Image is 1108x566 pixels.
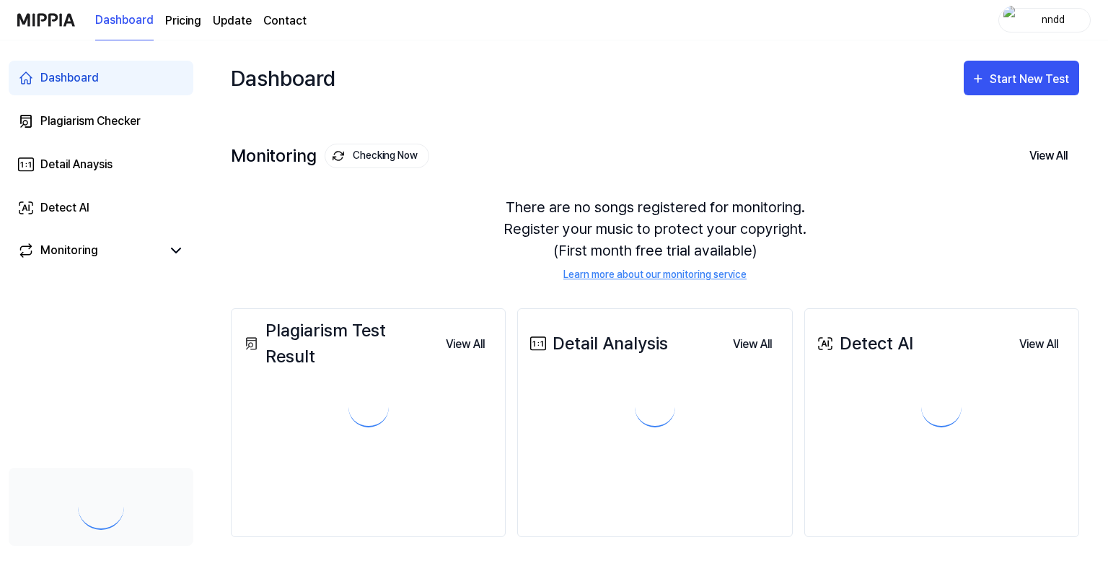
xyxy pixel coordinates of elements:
[9,61,193,95] a: Dashboard
[40,242,98,259] div: Monitoring
[1008,329,1070,359] a: View All
[1025,12,1081,27] div: nndd
[814,331,913,357] div: Detect AI
[17,242,162,259] a: Monitoring
[231,55,335,101] div: Dashboard
[40,199,89,217] div: Detect AI
[998,8,1091,32] button: profilenndd
[1003,6,1021,35] img: profile
[240,318,434,370] div: Plagiarism Test Result
[1008,330,1070,359] button: View All
[231,179,1079,300] div: There are no songs registered for monitoring. Register your music to protect your copyright. (Fir...
[213,12,252,30] a: Update
[165,12,201,30] button: Pricing
[263,12,307,30] a: Contact
[990,70,1072,89] div: Start New Test
[9,104,193,139] a: Plagiarism Checker
[721,329,783,359] a: View All
[9,147,193,182] a: Detail Anaysis
[40,113,141,130] div: Plagiarism Checker
[1018,141,1079,171] button: View All
[325,144,429,168] button: Checking Now
[964,61,1079,95] button: Start New Test
[563,267,747,282] a: Learn more about our monitoring service
[231,144,429,168] div: Monitoring
[40,156,113,173] div: Detail Anaysis
[333,150,344,162] img: monitoring Icon
[9,191,193,225] a: Detect AI
[434,330,496,359] button: View All
[527,331,668,357] div: Detail Analysis
[40,69,99,87] div: Dashboard
[95,1,154,40] a: Dashboard
[721,330,783,359] button: View All
[434,329,496,359] a: View All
